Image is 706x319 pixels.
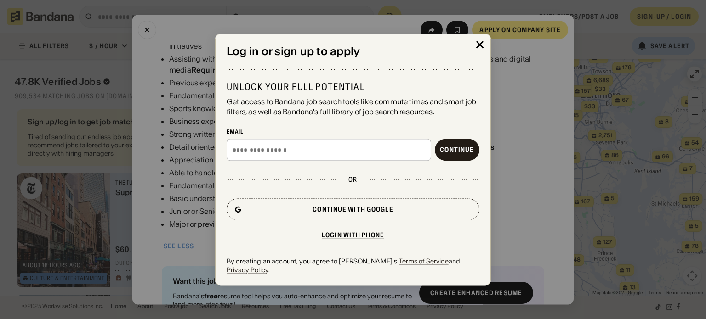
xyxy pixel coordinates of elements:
[322,232,384,239] div: Login with phone
[227,45,479,58] div: Log in or sign up to apply
[227,257,479,274] div: By creating an account, you agree to [PERSON_NAME]'s and .
[227,96,479,117] div: Get access to Bandana job search tools like commute times and smart job filters, as well as Banda...
[348,176,357,184] div: or
[227,128,479,135] div: Email
[313,207,393,213] div: Continue with Google
[399,257,448,266] a: Terms of Service
[227,266,268,274] a: Privacy Policy
[227,81,479,93] div: Unlock your full potential
[440,147,474,153] div: Continue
